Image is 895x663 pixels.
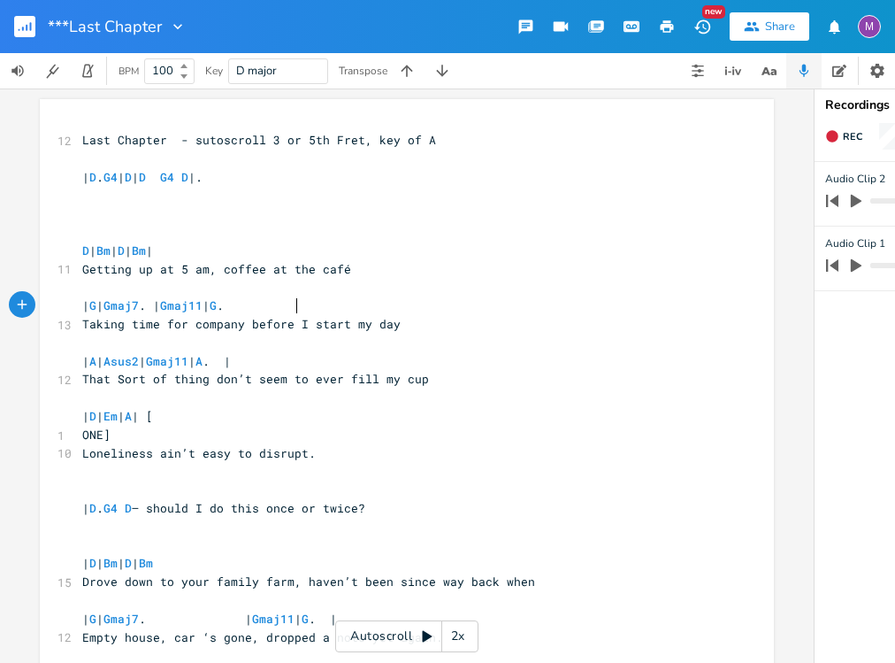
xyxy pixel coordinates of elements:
[103,611,139,627] span: Gmaj7
[139,555,153,571] span: Bm
[82,353,231,369] span: | | | | . |
[89,555,96,571] span: D
[103,353,139,369] span: Asus2
[125,408,132,424] span: A
[252,611,295,627] span: Gmaj11
[82,371,429,387] span: That Sort of thing don’t seem to ever fill my cup
[236,63,277,79] span: D major
[89,500,96,516] span: D
[125,555,132,571] span: D
[210,297,217,313] span: G
[119,66,139,76] div: BPM
[160,297,203,313] span: Gmaj11
[82,132,436,148] span: Last Chapter - sutoscroll 3 or 5th Fret, key of A
[82,243,153,258] span: | | | |
[125,500,132,516] span: D
[818,122,869,150] button: Rec
[125,169,132,185] span: D
[858,15,881,38] div: melindameshad
[82,261,351,277] span: Getting up at 5 am, coffee at the café
[160,169,174,185] span: G4
[89,408,96,424] span: D
[139,169,146,185] span: D
[82,297,224,313] span: | | . | | .
[96,243,111,258] span: Bm
[82,408,153,424] span: | | | | [
[858,6,881,47] button: M
[132,243,146,258] span: Bm
[843,130,862,143] span: Rec
[702,5,725,19] div: New
[89,611,96,627] span: G
[103,169,118,185] span: G4
[103,555,118,571] span: Bm
[181,169,188,185] span: D
[442,621,474,652] div: 2x
[765,19,795,35] div: Share
[118,243,125,258] span: D
[205,66,223,76] div: Key
[82,629,443,645] span: Empty house, car ‘s gone, dropped a note yet again.
[82,611,337,627] span: | | . | | . |
[195,353,203,369] span: A
[103,500,118,516] span: G4
[82,555,153,571] span: | | | |
[82,169,203,185] span: | . | | |.
[82,427,111,443] span: ONE]
[335,621,478,652] div: Autoscroll
[82,316,401,332] span: Taking time for company before I start my day
[89,169,96,185] span: D
[825,171,885,188] span: Audio Clip 2
[89,353,96,369] span: A
[82,500,365,516] span: | . – should I do this once or twice?
[103,408,118,424] span: Em
[82,574,535,590] span: Drove down to your family farm, haven’t been since way back when
[302,611,309,627] span: G
[730,12,809,41] button: Share
[339,66,387,76] div: Transpose
[48,19,162,35] span: ***Last Chapter
[89,297,96,313] span: G
[82,445,316,461] span: Loneliness ain’t easy to disrupt.
[146,353,188,369] span: Gmaj11
[685,11,720,42] button: New
[825,235,885,252] span: Audio Clip 1
[82,243,89,258] span: D
[103,297,139,313] span: Gmaj7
